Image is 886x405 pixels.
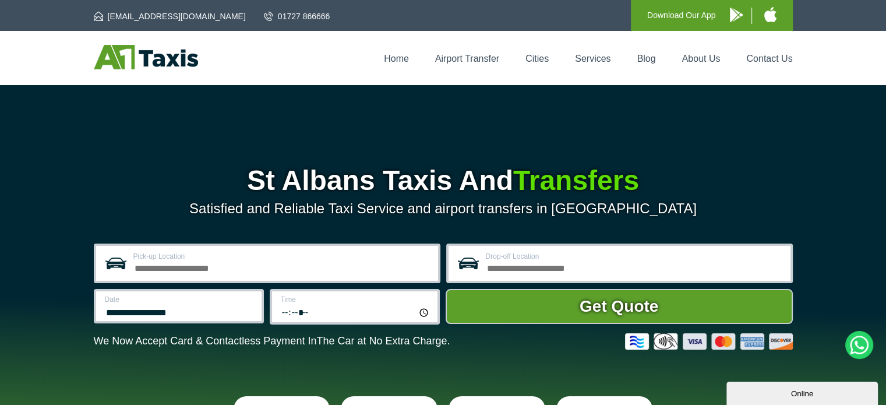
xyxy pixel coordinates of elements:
a: 01727 866666 [264,10,330,22]
a: Blog [637,54,655,64]
span: Transfers [513,165,639,196]
label: Date [105,296,255,303]
button: Get Quote [446,289,793,324]
img: A1 Taxis Android App [730,8,743,22]
a: Contact Us [746,54,792,64]
img: A1 Taxis iPhone App [764,7,776,22]
span: The Car at No Extra Charge. [316,335,450,347]
a: Airport Transfer [435,54,499,64]
label: Time [281,296,430,303]
label: Drop-off Location [486,253,783,260]
a: Services [575,54,610,64]
a: About Us [682,54,721,64]
a: [EMAIL_ADDRESS][DOMAIN_NAME] [94,10,246,22]
img: Credit And Debit Cards [625,333,793,350]
img: A1 Taxis St Albans LTD [94,45,198,69]
iframe: chat widget [726,379,880,405]
a: Cities [525,54,549,64]
p: Satisfied and Reliable Taxi Service and airport transfers in [GEOGRAPHIC_DATA] [94,200,793,217]
label: Pick-up Location [133,253,431,260]
h1: St Albans Taxis And [94,167,793,195]
a: Home [384,54,409,64]
p: We Now Accept Card & Contactless Payment In [94,335,450,347]
p: Download Our App [647,8,716,23]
